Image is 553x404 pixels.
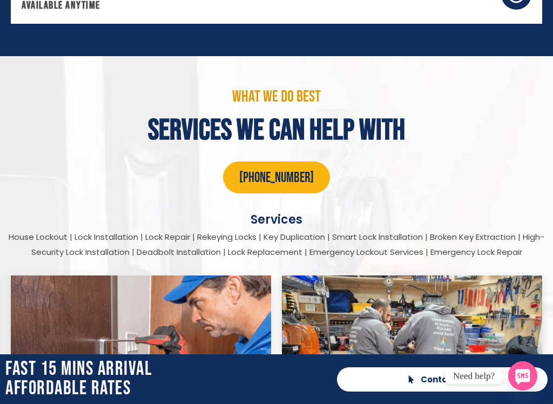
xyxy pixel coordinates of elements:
a: Contact Now [337,367,548,392]
p: what we do best [5,89,548,105]
p: House Lockout | Lock Installation | Lock Repair | Rekeying Locks | Key Duplication | Smart Lock I... [5,230,548,259]
img: Proximity Locksmiths 15 [282,275,542,394]
a: [PHONE_NUMBER] [223,161,330,193]
h4: services we can help with [5,116,548,145]
a: SMS [508,361,537,390]
img: Proximity Locksmiths 14 [11,275,271,394]
span: [PHONE_NUMBER] [239,170,314,187]
span: Contact Now [421,375,477,383]
h2: Fast 15 Mins Arrival affordable rates [5,360,326,399]
div: Services [5,212,548,227]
